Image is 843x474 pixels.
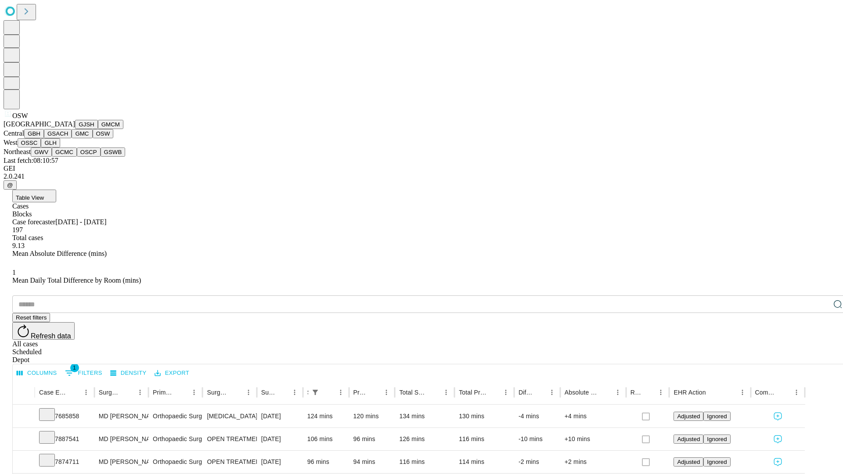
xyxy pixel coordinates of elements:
span: Reset filters [16,314,47,321]
button: Adjusted [674,457,703,467]
button: @ [4,180,17,190]
span: Case forecaster [12,218,55,226]
button: Menu [188,386,200,399]
button: Menu [546,386,558,399]
button: Menu [335,386,347,399]
div: GEI [4,165,839,172]
div: 96 mins [307,451,345,473]
span: Refresh data [31,332,71,340]
button: Sort [68,386,80,399]
div: [DATE] [261,405,299,427]
div: Resolved in EHR [630,389,642,396]
button: Reset filters [12,313,50,322]
button: Sort [230,386,242,399]
button: OSW [93,129,114,138]
button: Menu [380,386,393,399]
div: 106 mins [307,428,345,450]
span: 1 [12,269,16,276]
button: Menu [440,386,452,399]
button: Ignored [703,457,730,467]
span: Adjusted [677,436,700,442]
span: Ignored [707,436,727,442]
button: Menu [134,386,146,399]
div: Scheduled In Room Duration [307,389,308,396]
button: Sort [368,386,380,399]
button: Sort [707,386,719,399]
div: 124 mins [307,405,345,427]
button: Menu [288,386,301,399]
span: Adjusted [677,459,700,465]
div: 116 mins [459,428,510,450]
button: Sort [428,386,440,399]
button: GMC [72,129,92,138]
button: OSCP [77,147,101,157]
div: 1 active filter [309,386,321,399]
span: Ignored [707,413,727,420]
span: Last fetch: 08:10:57 [4,157,58,164]
div: 7685858 [39,405,90,427]
div: Total Predicted Duration [459,389,486,396]
span: Total cases [12,234,43,241]
span: Central [4,129,24,137]
div: [MEDICAL_DATA] ANKLE WITH IMPLANT [207,405,252,427]
button: Show filters [309,386,321,399]
span: Mean Absolute Difference (mins) [12,250,107,257]
div: 94 mins [353,451,391,473]
button: Menu [736,386,749,399]
div: 130 mins [459,405,510,427]
span: Table View [16,194,44,201]
button: GMCM [98,120,123,129]
span: Ignored [707,459,727,465]
button: Menu [500,386,512,399]
button: Sort [487,386,500,399]
div: 116 mins [399,451,450,473]
button: Ignored [703,412,730,421]
span: 9.13 [12,242,25,249]
div: [DATE] [261,428,299,450]
button: Sort [176,386,188,399]
button: Sort [533,386,546,399]
div: -2 mins [519,451,556,473]
div: EHR Action [674,389,706,396]
div: 7874711 [39,451,90,473]
div: 126 mins [399,428,450,450]
button: Ignored [703,434,730,444]
div: 7887541 [39,428,90,450]
button: Adjusted [674,412,703,421]
div: 134 mins [399,405,450,427]
div: +10 mins [565,428,622,450]
button: GLH [41,138,60,147]
span: West [4,139,18,146]
div: Orthopaedic Surgery [153,451,198,473]
div: Case Epic Id [39,389,67,396]
div: 120 mins [353,405,391,427]
div: Primary Service [153,389,175,396]
div: -10 mins [519,428,556,450]
button: Sort [322,386,335,399]
button: Refresh data [12,322,75,340]
div: Predicted In Room Duration [353,389,367,396]
button: Expand [17,409,30,424]
button: GSACH [44,129,72,138]
div: +2 mins [565,451,622,473]
button: GCMC [52,147,77,157]
div: Absolute Difference [565,389,598,396]
button: Table View [12,190,56,202]
div: Comments [755,389,777,396]
div: 114 mins [459,451,510,473]
button: Sort [642,386,655,399]
span: @ [7,182,13,188]
button: GSWB [101,147,126,157]
span: [DATE] - [DATE] [55,218,106,226]
div: 2.0.241 [4,172,839,180]
button: Expand [17,455,30,470]
div: Surgery Date [261,389,275,396]
button: Menu [790,386,803,399]
button: Export [152,366,191,380]
span: Northeast [4,148,31,155]
span: [GEOGRAPHIC_DATA] [4,120,75,128]
button: Density [108,366,149,380]
div: Orthopaedic Surgery [153,405,198,427]
button: GBH [24,129,44,138]
button: Sort [276,386,288,399]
